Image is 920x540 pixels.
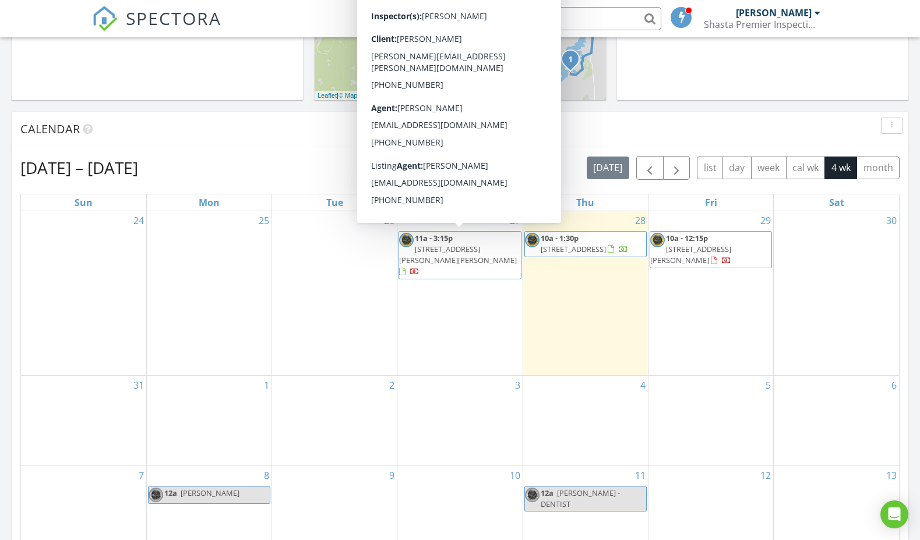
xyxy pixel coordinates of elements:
[541,233,628,254] a: 10a - 1:30p [STREET_ADDRESS]
[272,375,397,466] td: Go to September 2, 2025
[824,157,857,179] button: 4 wk
[318,92,337,99] a: Leaflet
[92,6,118,31] img: The Best Home Inspection Software - Spectora
[399,231,521,280] a: 11a - 3:15p [STREET_ADDRESS][PERSON_NAME][PERSON_NAME]
[525,233,540,247] img: cmi_logo_mine.png
[428,7,661,30] input: Search everything...
[774,375,899,466] td: Go to September 6, 2025
[648,211,773,376] td: Go to August 29, 2025
[136,466,146,485] a: Go to September 7, 2025
[262,466,272,485] a: Go to September 8, 2025
[262,376,272,395] a: Go to September 1, 2025
[397,211,523,376] td: Go to August 27, 2025
[146,375,272,466] td: Go to September 1, 2025
[648,375,773,466] td: Go to September 5, 2025
[523,375,648,466] td: Go to September 4, 2025
[568,56,573,64] i: 1
[880,500,908,528] div: Open Intercom Messenger
[507,211,523,230] a: Go to August 27, 2025
[697,157,723,179] button: list
[650,244,731,265] span: [STREET_ADDRESS][PERSON_NAME]
[372,92,459,99] a: © OpenStreetMap contributors
[399,233,414,247] img: cmi_logo_mine.png
[92,16,221,40] a: SPECTORA
[196,194,222,211] a: Monday
[164,488,177,498] span: 12a
[758,466,773,485] a: Go to September 12, 2025
[763,376,773,395] a: Go to September 5, 2025
[703,194,720,211] a: Friday
[399,233,517,277] a: 11a - 3:15p [STREET_ADDRESS][PERSON_NAME][PERSON_NAME]
[146,211,272,376] td: Go to August 25, 2025
[587,157,629,179] button: [DATE]
[638,376,648,395] a: Go to September 4, 2025
[541,233,579,243] span: 10a - 1:30p
[541,488,620,509] span: [PERSON_NAME] - DENTIST
[399,244,517,265] span: [STREET_ADDRESS][PERSON_NAME][PERSON_NAME]
[339,92,370,99] a: © MapTiler
[758,211,773,230] a: Go to August 29, 2025
[21,211,146,376] td: Go to August 24, 2025
[704,19,820,30] div: Shasta Premier Inspection Group
[827,194,847,211] a: Saturday
[666,233,708,243] span: 10a - 12:15p
[387,376,397,395] a: Go to September 2, 2025
[541,244,606,254] span: [STREET_ADDRESS]
[856,157,900,179] button: month
[884,466,899,485] a: Go to September 13, 2025
[447,194,472,211] a: Wednesday
[20,121,80,137] span: Calendar
[636,156,664,180] button: Previous
[541,488,554,498] span: 12a
[633,211,648,230] a: Go to August 28, 2025
[415,233,453,243] span: 11a - 3:15p
[722,157,752,179] button: day
[884,211,899,230] a: Go to August 30, 2025
[507,466,523,485] a: Go to September 10, 2025
[650,233,731,265] a: 10a - 12:15p [STREET_ADDRESS][PERSON_NAME]
[889,376,899,395] a: Go to September 6, 2025
[736,7,812,19] div: [PERSON_NAME]
[751,157,787,179] button: week
[256,211,272,230] a: Go to August 25, 2025
[524,231,647,257] a: 10a - 1:30p [STREET_ADDRESS]
[131,211,146,230] a: Go to August 24, 2025
[72,194,95,211] a: Sunday
[570,59,577,66] div: 17917 Lake Shore Dr, Weed, CA 96094
[663,156,690,180] button: Next
[20,156,138,179] h2: [DATE] – [DATE]
[149,488,163,502] img: cmi_logo_mine.png
[131,376,146,395] a: Go to August 31, 2025
[774,211,899,376] td: Go to August 30, 2025
[650,233,665,247] img: cmi_logo_mine.png
[525,488,540,502] img: cmi_logo_mine.png
[574,194,597,211] a: Thursday
[315,91,461,101] div: |
[272,211,397,376] td: Go to August 26, 2025
[387,466,397,485] a: Go to September 9, 2025
[126,6,221,30] span: SPECTORA
[523,211,648,376] td: Go to August 28, 2025
[513,376,523,395] a: Go to September 3, 2025
[633,466,648,485] a: Go to September 11, 2025
[21,375,146,466] td: Go to August 31, 2025
[650,231,772,269] a: 10a - 12:15p [STREET_ADDRESS][PERSON_NAME]
[397,375,523,466] td: Go to September 3, 2025
[324,194,346,211] a: Tuesday
[382,211,397,230] a: Go to August 26, 2025
[181,488,239,498] span: [PERSON_NAME]
[786,157,826,179] button: cal wk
